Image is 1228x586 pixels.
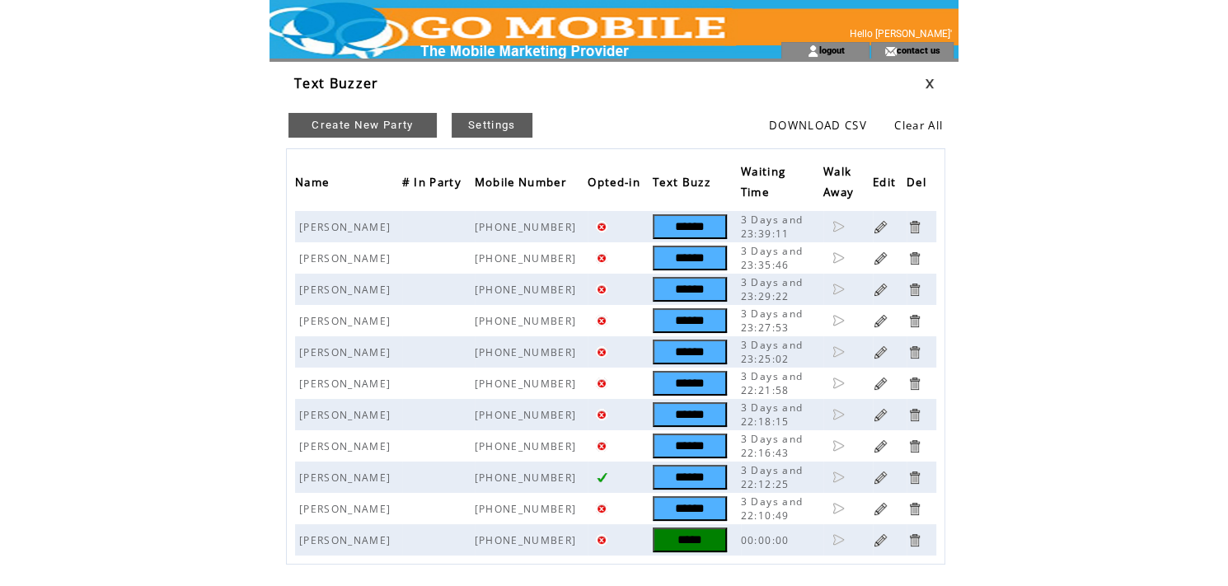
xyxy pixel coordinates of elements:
a: Click to set as walk away [832,314,845,327]
a: Click to delete [907,282,922,298]
span: 3 Days and 23:27:53 [741,307,803,335]
a: Click to set as walk away [832,220,845,233]
span: [PERSON_NAME] [299,283,395,297]
a: Click to delete [907,438,922,454]
span: [PHONE_NUMBER] [475,251,581,265]
span: Name [295,171,333,198]
a: Click to delete [907,345,922,360]
img: contact_us_icon.gif [884,45,897,58]
span: [PHONE_NUMBER] [475,439,581,453]
span: 3 Days and 22:16:43 [741,432,803,460]
span: 3 Days and 22:21:58 [741,369,803,397]
span: [PERSON_NAME] [299,502,395,516]
span: 3 Days and 23:29:22 [741,275,803,303]
a: Click to set as walk away [832,408,845,421]
span: [PHONE_NUMBER] [475,345,581,359]
a: Click to set as walk away [832,439,845,452]
a: Click to set as walk away [832,345,845,359]
a: Click to edit [873,438,888,454]
span: [PHONE_NUMBER] [475,220,581,234]
a: Create New Party [288,113,437,138]
a: Click to edit [873,219,888,235]
span: [PHONE_NUMBER] [475,502,581,516]
span: 00:00:00 [741,533,794,547]
a: logout [819,45,845,55]
a: Click to edit [873,532,888,548]
a: Click to delete [907,313,922,329]
span: 3 Days and 23:25:02 [741,338,803,366]
a: Click to set as walk away [832,502,845,515]
a: Click to delete [907,376,922,391]
a: Click to delete [907,219,922,235]
span: 3 Days and 23:39:11 [741,213,803,241]
span: [PHONE_NUMBER] [475,533,581,547]
span: [PERSON_NAME] [299,377,395,391]
span: 3 Days and 22:12:25 [741,463,803,491]
img: account_icon.gif [807,45,819,58]
span: [PERSON_NAME] [299,439,395,453]
span: Text Buzz [653,171,715,198]
span: [PERSON_NAME] [299,345,395,359]
a: Click to set as walk away [832,471,845,484]
span: [PHONE_NUMBER] [475,471,581,485]
span: Hello [PERSON_NAME]' [850,28,952,40]
a: Click to edit [873,313,888,329]
a: Click to edit [873,407,888,423]
span: Mobile Number [475,171,570,198]
a: Click to set as walk away [832,283,845,296]
a: Click to edit [873,251,888,266]
span: [PHONE_NUMBER] [475,283,581,297]
a: Click to delete [907,501,922,517]
span: [PERSON_NAME] [299,220,395,234]
a: Click to edit [873,345,888,360]
span: [PERSON_NAME] [299,471,395,485]
span: Text Buzzer [294,74,379,92]
a: Click to set as walk away [832,533,845,546]
span: [PHONE_NUMBER] [475,408,581,422]
a: Click to edit [873,282,888,298]
span: Waiting Time [741,160,785,208]
a: Click to edit [873,470,888,485]
span: [PERSON_NAME] [299,533,395,547]
span: # In Party [402,171,466,198]
a: contact us [897,45,940,55]
a: Click to set as walk away [832,377,845,390]
span: Opted-in [588,171,644,198]
a: Click to delete [907,470,922,485]
a: Click to delete [907,407,922,423]
a: Settings [452,113,532,138]
a: DOWNLOAD CSV [769,118,867,133]
a: Click to edit [873,376,888,391]
a: Clear All [894,118,943,133]
span: Walk Away [823,160,858,208]
span: [PHONE_NUMBER] [475,377,581,391]
span: [PERSON_NAME] [299,314,395,328]
span: [PERSON_NAME] [299,408,395,422]
span: [PHONE_NUMBER] [475,314,581,328]
a: Click to edit [873,501,888,517]
span: [PERSON_NAME] [299,251,395,265]
a: Click to delete [907,532,922,548]
span: 3 Days and 22:10:49 [741,495,803,523]
a: Click to set as walk away [832,251,845,265]
span: 3 Days and 23:35:46 [741,244,803,272]
span: Edit [873,171,900,198]
span: Del [907,171,930,198]
span: 3 Days and 22:18:15 [741,401,803,429]
a: Click to delete [907,251,922,266]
